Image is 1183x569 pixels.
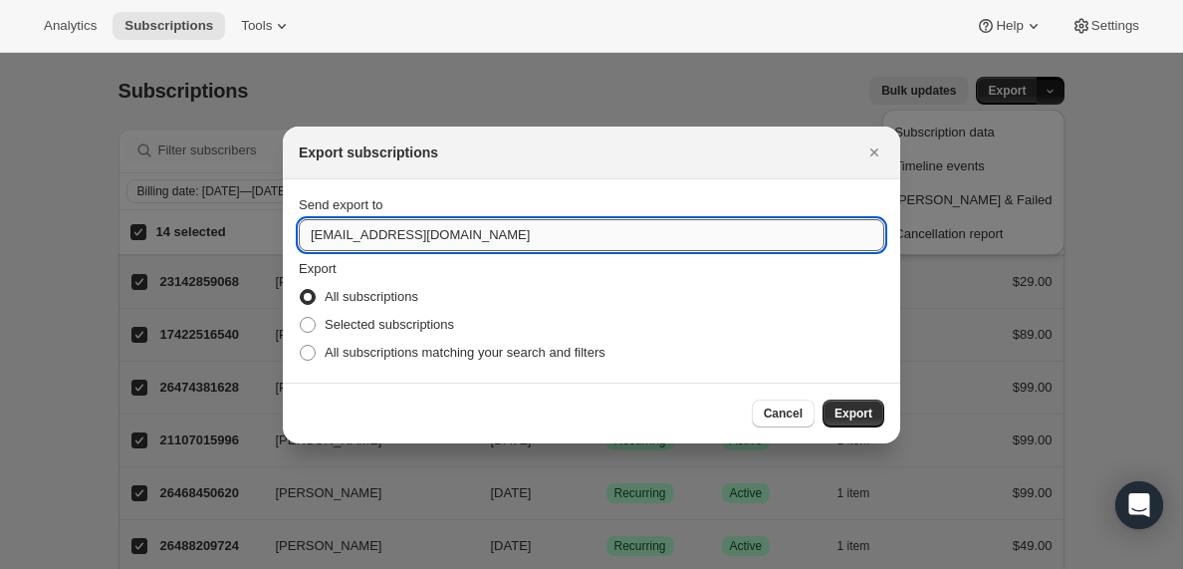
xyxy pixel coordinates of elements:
[1060,12,1151,40] button: Settings
[299,197,383,212] span: Send export to
[241,18,272,34] span: Tools
[964,12,1055,40] button: Help
[325,345,605,360] span: All subscriptions matching your search and filters
[124,18,213,34] span: Subscriptions
[113,12,225,40] button: Subscriptions
[860,139,888,166] button: Close
[299,142,438,162] h2: Export subscriptions
[764,406,803,422] span: Cancel
[834,406,872,422] span: Export
[32,12,109,40] button: Analytics
[325,289,418,304] span: All subscriptions
[752,400,815,427] button: Cancel
[1091,18,1139,34] span: Settings
[1115,481,1163,529] div: Open Intercom Messenger
[996,18,1023,34] span: Help
[325,317,454,332] span: Selected subscriptions
[823,400,884,427] button: Export
[44,18,97,34] span: Analytics
[299,261,337,276] span: Export
[229,12,304,40] button: Tools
